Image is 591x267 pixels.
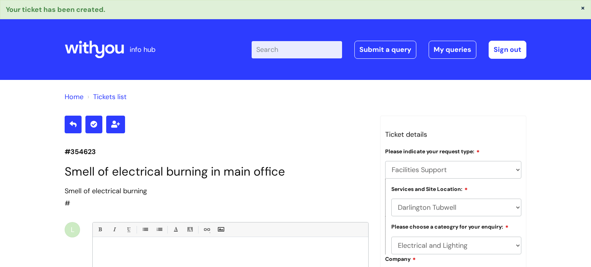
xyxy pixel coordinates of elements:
li: Tickets list [85,91,127,103]
a: • Unordered List (Ctrl-Shift-7) [140,225,150,234]
a: Sign out [489,41,526,58]
label: Company [385,255,416,262]
div: # [65,185,369,210]
a: Back Color [185,225,195,234]
a: Italic (Ctrl-I) [109,225,119,234]
li: Solution home [65,91,83,103]
a: Bold (Ctrl-B) [95,225,105,234]
p: info hub [130,43,155,56]
label: Please choose a cateogry for your enquiry: [391,222,509,230]
h1: Smell of electrical burning in main office [65,164,369,179]
label: Services and Site Location: [391,185,468,192]
p: #354623 [65,146,369,158]
div: | - [252,41,526,58]
input: Search [252,41,342,58]
div: Smell of electrical burning [65,185,369,197]
a: Tickets list [93,92,127,101]
label: Please indicate your request type: [385,147,480,155]
a: Font Color [171,225,180,234]
a: 1. Ordered List (Ctrl-Shift-8) [154,225,164,234]
a: Underline(Ctrl-U) [124,225,133,234]
a: Submit a query [354,41,416,58]
a: Insert Image... [216,225,225,234]
a: Home [65,92,83,101]
a: My queries [429,41,476,58]
button: × [581,4,585,11]
div: L [65,222,80,237]
a: Link [202,225,211,234]
h3: Ticket details [385,128,521,141]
